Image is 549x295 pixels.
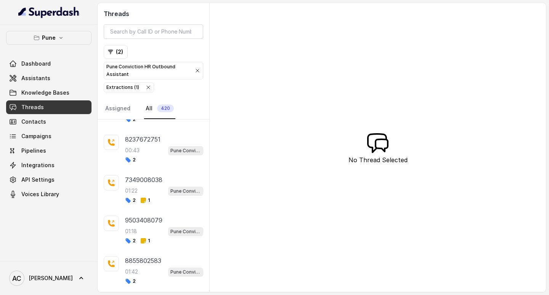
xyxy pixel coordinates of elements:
[104,9,203,18] h2: Threads
[21,190,59,198] span: Voices Library
[6,71,91,85] a: Assistants
[6,57,91,71] a: Dashboard
[21,176,55,184] span: API Settings
[125,187,138,195] p: 01:22
[42,33,56,42] p: Pune
[6,115,91,129] a: Contacts
[6,31,91,45] button: Pune
[104,82,154,92] button: Extractions (1)
[348,155,408,164] p: No Thread Selected
[125,116,136,123] span: 2
[21,147,46,155] span: Pipelines
[6,144,91,158] a: Pipelines
[104,98,203,119] nav: Tabs
[125,227,137,235] p: 01:18
[6,187,91,201] a: Voices Library
[125,197,136,203] span: 2
[106,63,188,78] p: Pune Conviction HR Outbound Assistant
[106,84,139,91] div: Extractions ( 1 )
[6,173,91,187] a: API Settings
[21,132,51,140] span: Campaigns
[21,161,55,169] span: Integrations
[21,89,69,97] span: Knowledge Bases
[6,86,91,100] a: Knowledge Bases
[140,197,150,203] span: 1
[21,118,46,126] span: Contacts
[21,103,44,111] span: Threads
[21,74,50,82] span: Assistants
[6,100,91,114] a: Threads
[125,268,138,276] p: 01:42
[104,98,132,119] a: Assigned
[170,147,201,155] p: Pune Conviction HR Outbound Assistant
[21,60,51,68] span: Dashboard
[170,187,201,195] p: Pune Conviction HR Outbound Assistant
[104,45,128,59] button: (2)
[144,98,175,119] a: All420
[140,238,150,244] span: 1
[125,175,162,184] p: 7349008038
[125,256,161,265] p: 8855802583
[125,157,136,163] span: 2
[6,158,91,172] a: Integrations
[29,274,73,282] span: [PERSON_NAME]
[125,216,162,225] p: 9503408079
[125,238,136,244] span: 2
[125,278,136,284] span: 2
[125,147,140,154] p: 00:43
[125,135,161,144] p: 8237672751
[12,274,21,282] text: AC
[170,268,201,276] p: Pune Conviction HR Outbound Assistant
[104,62,203,79] button: Pune Conviction HR Outbound Assistant
[104,24,203,39] input: Search by Call ID or Phone Number
[157,105,174,112] span: 420
[6,129,91,143] a: Campaigns
[170,228,201,235] p: Pune Conviction HR Outbound Assistant
[6,268,91,289] a: [PERSON_NAME]
[18,6,80,18] img: light.svg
